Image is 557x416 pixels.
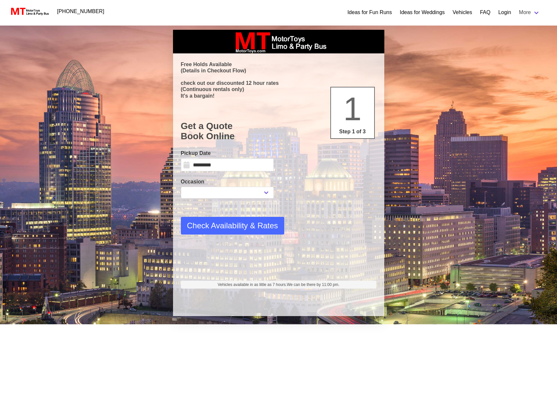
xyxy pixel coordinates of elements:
p: It's a bargain! [181,93,376,99]
p: Step 1 of 3 [334,128,372,136]
a: FAQ [480,9,490,16]
label: Pickup Date [181,149,274,157]
p: check out our discounted 12 hour rates [181,80,376,86]
a: More [515,6,544,19]
label: Occasion [181,178,274,186]
img: box_logo_brand.jpeg [230,30,328,53]
span: 1 [343,90,362,127]
a: Vehicles [453,9,472,16]
p: Free Holds Available [181,61,376,67]
p: (Continuous rentals only) [181,86,376,92]
span: Check Availability & Rates [187,220,278,232]
img: MotorToys Logo [9,7,49,16]
a: Ideas for Weddings [400,9,445,16]
a: Login [498,9,511,16]
p: (Details in Checkout Flow) [181,67,376,74]
a: [PHONE_NUMBER] [53,5,108,18]
span: Vehicles available in as little as 7 hours. [218,282,339,288]
a: Ideas for Fun Runs [347,9,392,16]
span: We can be there by 11:00 pm. [287,282,339,287]
h1: Get a Quote Book Online [181,121,376,142]
button: Check Availability & Rates [181,217,284,235]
